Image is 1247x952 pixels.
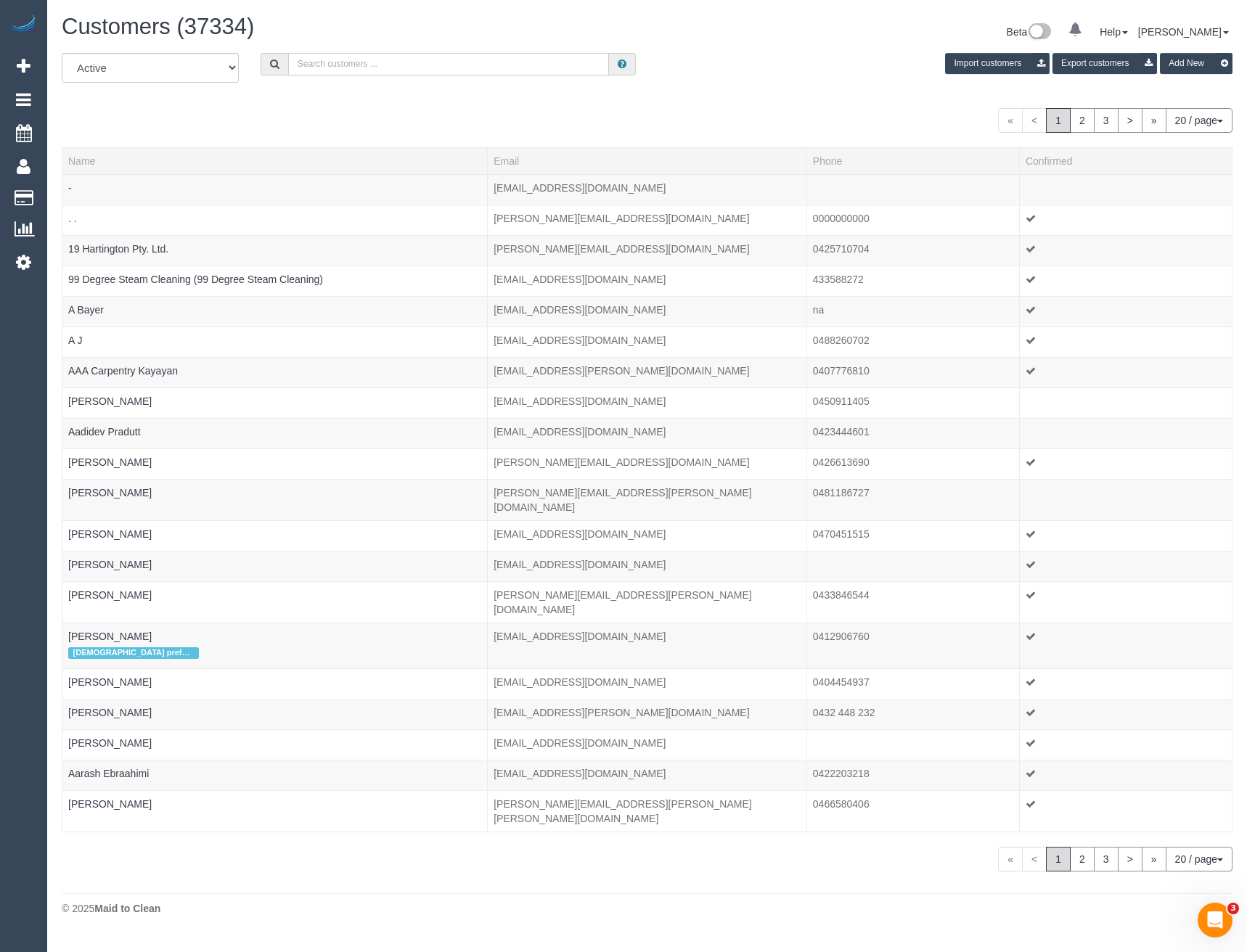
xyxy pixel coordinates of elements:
strong: Maid to Clean [94,903,160,914]
td: Confirmed [1019,520,1232,551]
td: Name [62,729,488,760]
td: Phone [806,174,1019,205]
div: Tags [68,750,481,754]
div: Tags [68,572,481,575]
div: Tags [68,500,481,504]
a: A Bayer [68,304,104,316]
td: Name [62,235,488,266]
div: Tags [68,541,481,545]
td: Name [62,479,488,520]
td: Name [62,699,488,729]
td: Name [62,327,488,357]
td: Phone [806,479,1019,520]
a: AAA Carpentry Kayayan [68,365,178,377]
td: Confirmed [1019,266,1232,296]
span: « [998,847,1023,871]
span: Customers (37334) [62,14,254,39]
td: Email [488,479,807,520]
span: 1 [1046,847,1071,871]
td: Confirmed [1019,205,1232,235]
td: Phone [806,760,1019,790]
a: > [1118,847,1142,871]
td: Phone [806,387,1019,418]
a: 3 [1094,108,1119,133]
td: Name [62,357,488,387]
a: - [68,182,72,194]
span: [DEMOGRAPHIC_DATA] preferred [68,647,199,659]
span: 1 [1046,108,1071,133]
a: [PERSON_NAME] [68,631,152,642]
iframe: Intercom live chat [1198,903,1232,937]
a: » [1142,108,1166,133]
a: Help [1100,26,1128,38]
a: Aarash Ebraahimi [68,768,149,779]
div: Tags [68,317,481,321]
td: Name [62,668,488,699]
button: Import customers [945,53,1050,74]
div: Tags [68,348,481,351]
td: Email [488,623,807,668]
td: Email [488,551,807,581]
a: [PERSON_NAME] [68,589,152,601]
td: Email [488,448,807,479]
td: Email [488,174,807,205]
div: Tags [68,287,481,290]
td: Email [488,418,807,448]
div: Tags [68,811,481,815]
td: Name [62,623,488,668]
span: « [998,108,1023,133]
td: Name [62,418,488,448]
td: Phone [806,520,1019,551]
a: [PERSON_NAME] [68,798,152,810]
td: Name [62,205,488,235]
td: Phone [806,235,1019,266]
button: Export customers [1052,53,1157,74]
td: Confirmed [1019,623,1232,668]
div: Tags [68,226,481,229]
td: Confirmed [1019,327,1232,357]
td: Phone [806,266,1019,296]
div: Tags [68,409,481,412]
input: Search customers ... [288,53,610,75]
td: Confirmed [1019,387,1232,418]
td: Confirmed [1019,296,1232,327]
td: Email [488,581,807,623]
td: Email [488,235,807,266]
div: Tags [68,256,481,260]
td: Phone [806,729,1019,760]
td: Email [488,387,807,418]
div: Tags [68,378,481,382]
button: 20 / page [1166,847,1232,871]
span: < [1022,108,1047,133]
td: Phone [806,205,1019,235]
td: Name [62,387,488,418]
a: [PERSON_NAME] [68,456,152,468]
div: Tags [68,469,481,473]
th: Name [62,147,488,174]
td: Confirmed [1019,699,1232,729]
a: [PERSON_NAME] [68,737,152,749]
td: Confirmed [1019,551,1232,581]
div: Tags [68,195,481,199]
td: Email [488,729,807,760]
td: Name [62,520,488,551]
nav: Pagination navigation [998,108,1232,133]
div: Tags [68,602,481,606]
td: Name [62,551,488,581]
button: 20 / page [1166,108,1232,133]
td: Name [62,581,488,623]
img: Automaid Logo [9,15,38,35]
a: Aadidev Pradutt [68,426,141,438]
a: [PERSON_NAME] [68,528,152,540]
td: Phone [806,551,1019,581]
td: Email [488,205,807,235]
a: 3 [1094,847,1119,871]
td: Confirmed [1019,668,1232,699]
button: Add New [1160,53,1232,74]
span: 3 [1227,903,1239,914]
td: Confirmed [1019,418,1232,448]
a: 99 Degree Steam Cleaning (99 Degree Steam Cleaning) [68,274,323,285]
th: Phone [806,147,1019,174]
td: Confirmed [1019,581,1232,623]
a: [PERSON_NAME] [68,676,152,688]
